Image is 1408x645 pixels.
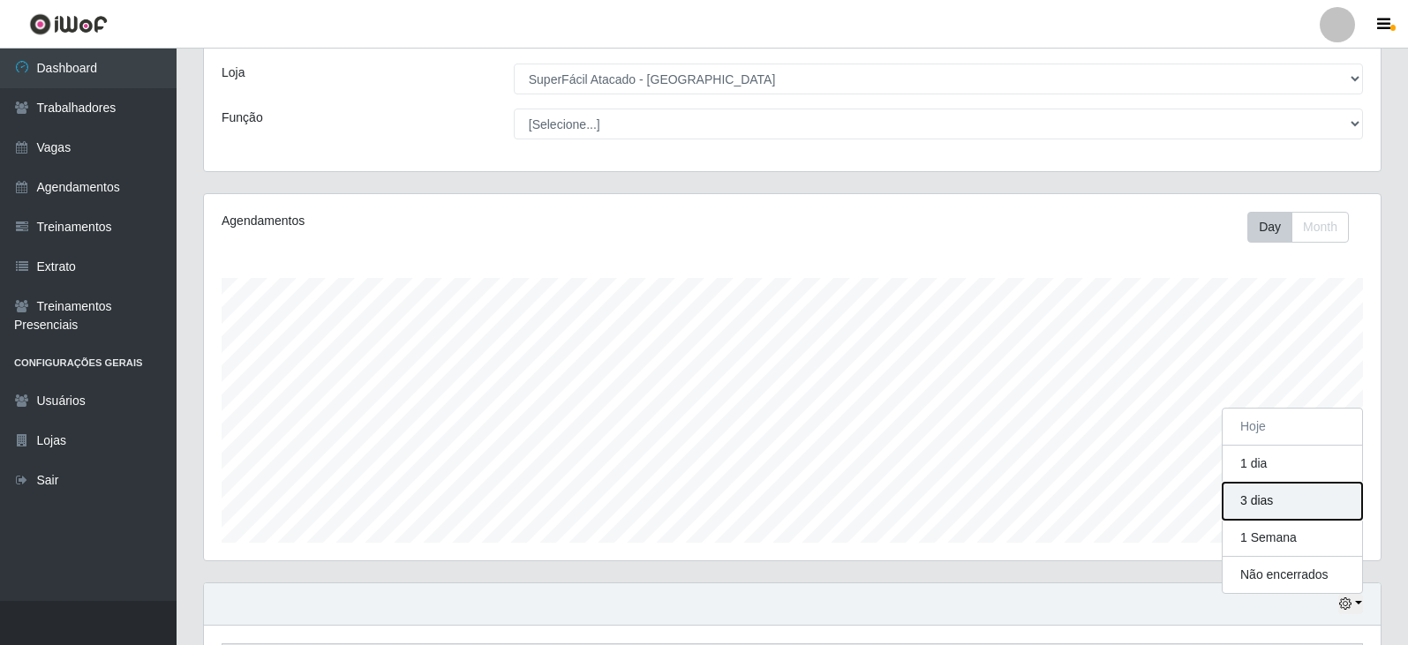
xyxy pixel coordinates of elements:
button: 3 dias [1223,483,1362,520]
button: Não encerrados [1223,557,1362,593]
label: Função [222,109,263,127]
div: Agendamentos [222,212,681,230]
div: First group [1247,212,1349,243]
label: Loja [222,64,245,82]
button: Day [1247,212,1292,243]
div: Toolbar with button groups [1247,212,1363,243]
button: Hoje [1223,409,1362,446]
button: Month [1291,212,1349,243]
button: 1 Semana [1223,520,1362,557]
img: CoreUI Logo [29,13,108,35]
button: 1 dia [1223,446,1362,483]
